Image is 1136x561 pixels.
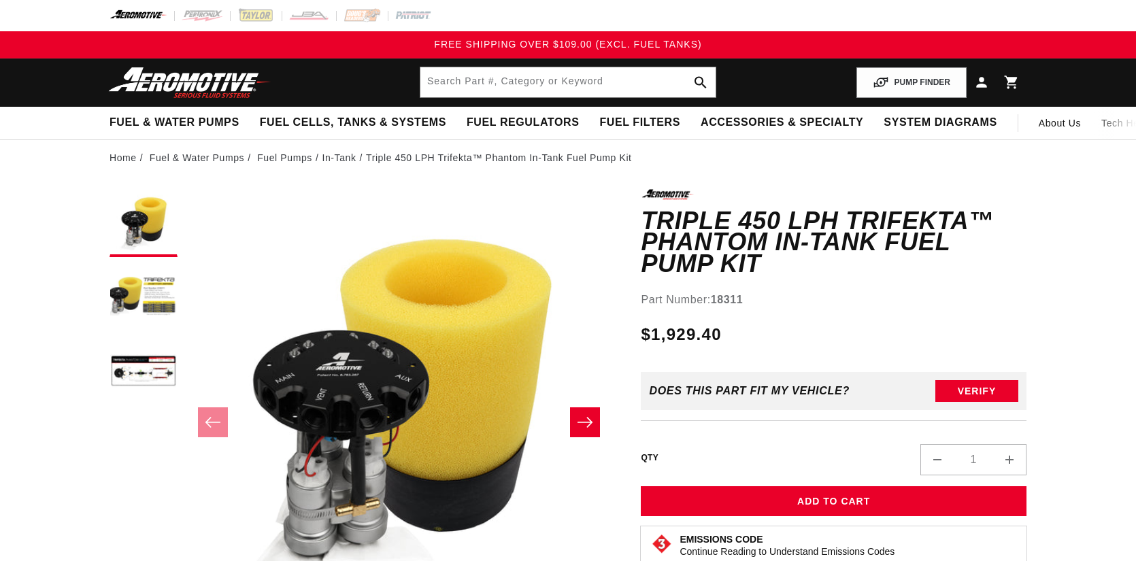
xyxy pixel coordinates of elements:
a: Fuel & Water Pumps [150,150,244,165]
button: Load image 3 in gallery view [110,339,178,407]
button: Add to Cart [641,486,1026,517]
span: Accessories & Specialty [701,116,863,130]
button: PUMP FINDER [856,67,967,98]
button: Slide left [198,407,228,437]
strong: 18311 [711,294,744,305]
button: search button [686,67,716,97]
nav: breadcrumbs [110,150,1026,165]
strong: Emissions Code [680,534,763,545]
div: Part Number: [641,291,1026,309]
div: Does This part fit My vehicle? [649,385,850,397]
span: About Us [1039,118,1081,129]
li: Triple 450 LPH Trifekta™ Phantom In-Tank Fuel Pump Kit [366,150,632,165]
span: $1,929.40 [641,322,721,347]
img: Aeromotive [105,67,275,99]
span: Fuel Cells, Tanks & Systems [260,116,446,130]
span: System Diagrams [884,116,997,130]
summary: Fuel Regulators [456,107,589,139]
button: Slide right [570,407,600,437]
li: In-Tank [322,150,366,165]
span: Fuel Regulators [467,116,579,130]
label: QTY [641,452,658,464]
span: Fuel Filters [599,116,680,130]
button: Load image 1 in gallery view [110,189,178,257]
input: Search by Part Number, Category or Keyword [420,67,716,97]
span: FREE SHIPPING OVER $109.00 (EXCL. FUEL TANKS) [434,39,701,50]
button: Emissions CodeContinue Reading to Understand Emissions Codes [680,533,895,558]
a: About Us [1029,107,1091,139]
span: Fuel & Water Pumps [110,116,239,130]
button: Verify [935,380,1018,402]
summary: Accessories & Specialty [690,107,873,139]
a: Fuel Pumps [257,150,312,165]
button: Load image 2 in gallery view [110,264,178,332]
summary: System Diagrams [873,107,1007,139]
summary: Fuel & Water Pumps [99,107,250,139]
a: Home [110,150,137,165]
h1: Triple 450 LPH Trifekta™ Phantom In-Tank Fuel Pump Kit [641,210,1026,275]
summary: Fuel Filters [589,107,690,139]
summary: Fuel Cells, Tanks & Systems [250,107,456,139]
p: Continue Reading to Understand Emissions Codes [680,545,895,558]
img: Emissions code [651,533,673,555]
